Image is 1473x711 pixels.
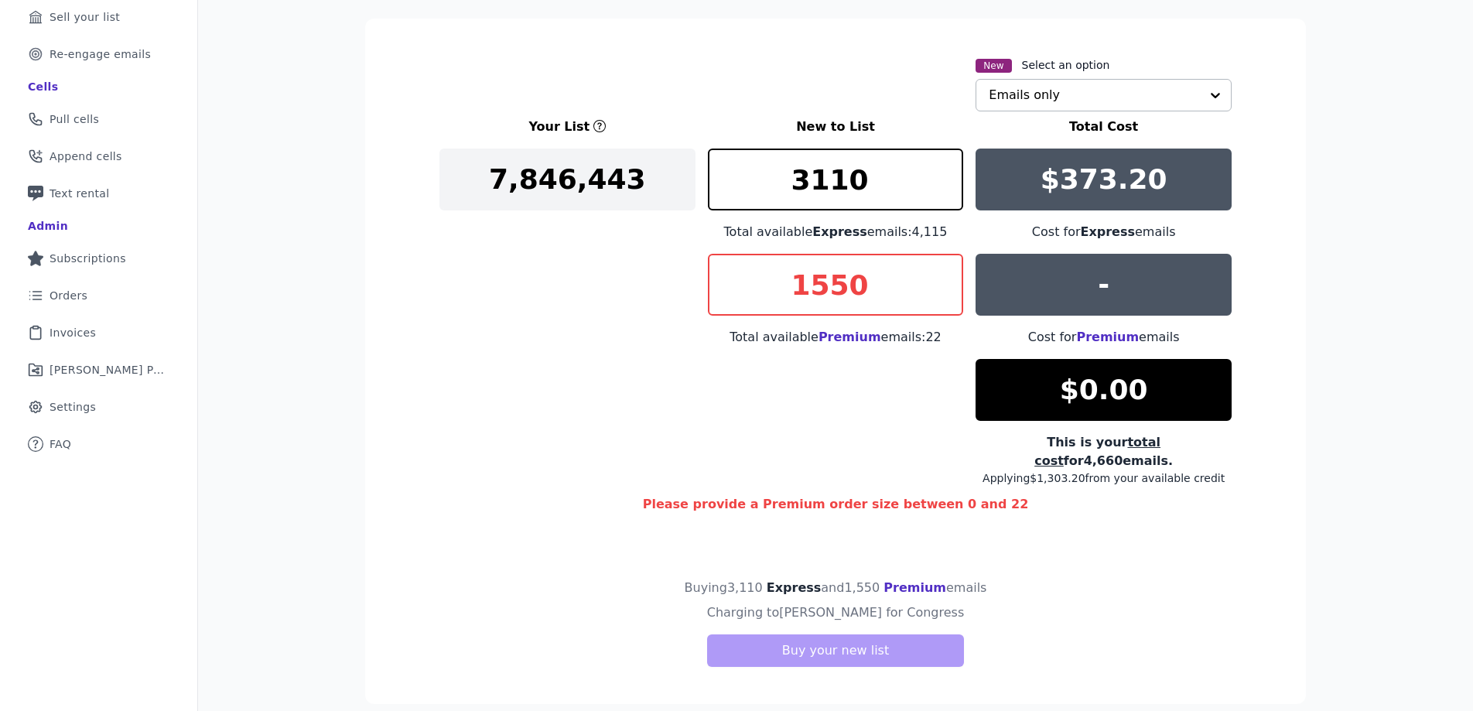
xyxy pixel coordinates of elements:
[1060,374,1148,405] p: $0.00
[708,118,964,136] h3: New to List
[50,111,99,127] span: Pull cells
[976,223,1232,241] div: Cost for emails
[12,279,185,313] a: Orders
[12,241,185,275] a: Subscriptions
[50,288,87,303] span: Orders
[883,580,946,595] span: Premium
[767,580,822,595] span: Express
[50,362,166,378] span: [PERSON_NAME] Performance
[50,399,96,415] span: Settings
[28,218,68,234] div: Admin
[1041,164,1167,195] p: $373.20
[685,579,987,597] h4: Buying 3,110 and 1,550 emails
[708,328,964,347] div: Total available emails: 22
[50,46,151,62] span: Re-engage emails
[1022,57,1110,73] label: Select an option
[489,164,646,195] p: 7,846,443
[12,139,185,173] a: Append cells
[976,433,1232,470] div: This is your for 4,660 emails.
[50,436,71,452] span: FAQ
[50,9,120,25] span: Sell your list
[12,427,185,461] a: FAQ
[12,390,185,424] a: Settings
[1098,269,1109,300] p: -
[976,118,1232,136] h3: Total Cost
[12,353,185,387] a: [PERSON_NAME] Performance
[50,325,96,340] span: Invoices
[976,59,1011,73] span: New
[643,495,1029,557] p: Please provide a Premium order size between 0 and 22
[12,176,185,210] a: Text rental
[50,251,126,266] span: Subscriptions
[528,118,590,136] h3: Your List
[12,37,185,71] a: Re-engage emails
[976,470,1232,486] div: Applying $1,303.20 from your available credit
[707,634,964,667] button: Buy your new list
[976,328,1232,347] div: Cost for emails
[707,603,965,622] h4: Charging to [PERSON_NAME] for Congress
[50,149,122,164] span: Append cells
[1076,330,1139,344] span: Premium
[12,316,185,350] a: Invoices
[819,330,881,344] span: Premium
[50,186,110,201] span: Text rental
[1081,224,1136,239] span: Express
[12,102,185,136] a: Pull cells
[28,79,58,94] div: Cells
[812,224,867,239] span: Express
[708,223,964,241] div: Total available emails: 4,115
